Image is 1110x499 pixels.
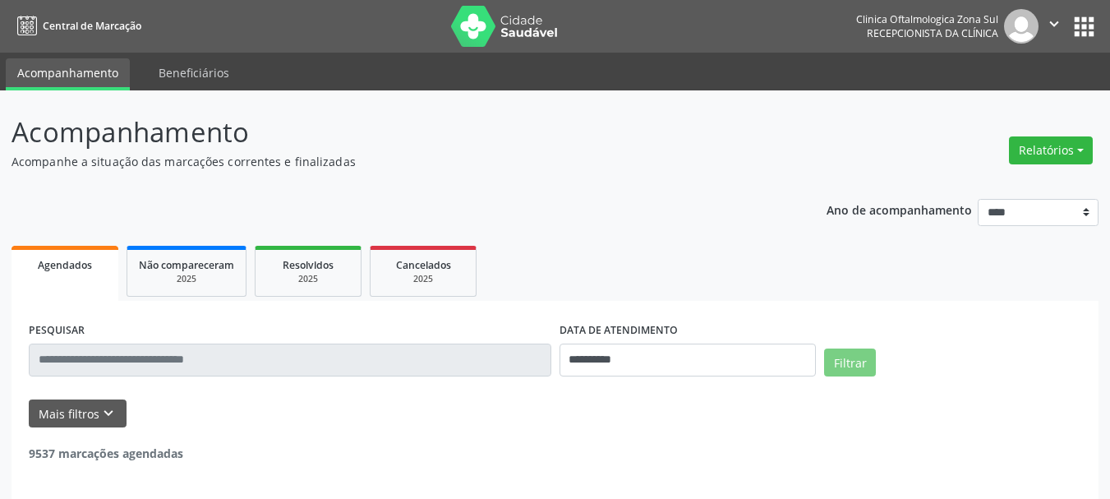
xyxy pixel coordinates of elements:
[139,258,234,272] span: Não compareceram
[867,26,998,40] span: Recepcionista da clínica
[824,349,876,377] button: Filtrar
[147,58,241,87] a: Beneficiários
[38,258,92,272] span: Agendados
[396,258,451,272] span: Cancelados
[29,400,127,428] button: Mais filtroskeyboard_arrow_down
[29,318,85,344] label: PESQUISAR
[283,258,334,272] span: Resolvidos
[1045,15,1063,33] i: 
[1009,136,1093,164] button: Relatórios
[560,318,678,344] label: DATA DE ATENDIMENTO
[29,446,183,461] strong: 9537 marcações agendadas
[12,153,772,170] p: Acompanhe a situação das marcações correntes e finalizadas
[12,112,772,153] p: Acompanhamento
[1004,9,1039,44] img: img
[827,199,972,219] p: Ano de acompanhamento
[1039,9,1070,44] button: 
[382,273,464,285] div: 2025
[267,273,349,285] div: 2025
[99,404,117,423] i: keyboard_arrow_down
[12,12,141,39] a: Central de Marcação
[1070,12,1098,41] button: apps
[6,58,130,90] a: Acompanhamento
[139,273,234,285] div: 2025
[856,12,998,26] div: Clinica Oftalmologica Zona Sul
[43,19,141,33] span: Central de Marcação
